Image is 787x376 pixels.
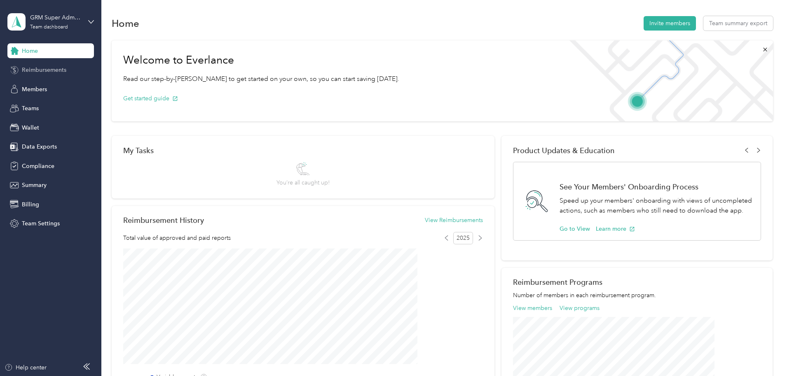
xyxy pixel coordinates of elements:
[596,225,635,233] button: Learn more
[22,47,38,55] span: Home
[123,216,204,225] h2: Reimbursement History
[513,304,552,312] button: View members
[22,123,39,132] span: Wallet
[22,181,47,189] span: Summary
[22,66,66,74] span: Reimbursements
[560,304,600,312] button: View programs
[513,291,761,300] p: Number of members in each reimbursement program.
[123,54,399,67] h1: Welcome to Everlance
[22,219,60,228] span: Team Settings
[22,162,54,170] span: Compliance
[123,146,483,155] div: My Tasks
[22,104,39,113] span: Teams
[703,16,773,31] button: Team summary export
[513,278,761,286] h2: Reimbursement Programs
[123,74,399,84] p: Read our step-by-[PERSON_NAME] to get started on your own, so you can start saving [DATE].
[123,234,231,242] span: Total value of approved and paid reports
[22,85,47,94] span: Members
[276,178,330,187] span: You’re all caught up!
[560,196,752,216] p: Speed up your members' onboarding with views of uncompleted actions, such as members who still ne...
[561,40,773,121] img: Welcome to everlance
[30,13,82,22] div: GRM Super Admins
[560,225,590,233] button: Go to View
[644,16,696,31] button: Invite members
[22,142,57,151] span: Data Exports
[22,200,39,209] span: Billing
[560,182,752,191] h1: See Your Members' Onboarding Process
[30,25,68,30] div: Team dashboard
[425,216,483,225] button: View Reimbursements
[112,19,139,28] h1: Home
[123,94,178,103] button: Get started guide
[453,232,473,244] span: 2025
[513,146,615,155] span: Product Updates & Education
[5,363,47,372] button: Help center
[741,330,787,376] iframe: Everlance-gr Chat Button Frame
